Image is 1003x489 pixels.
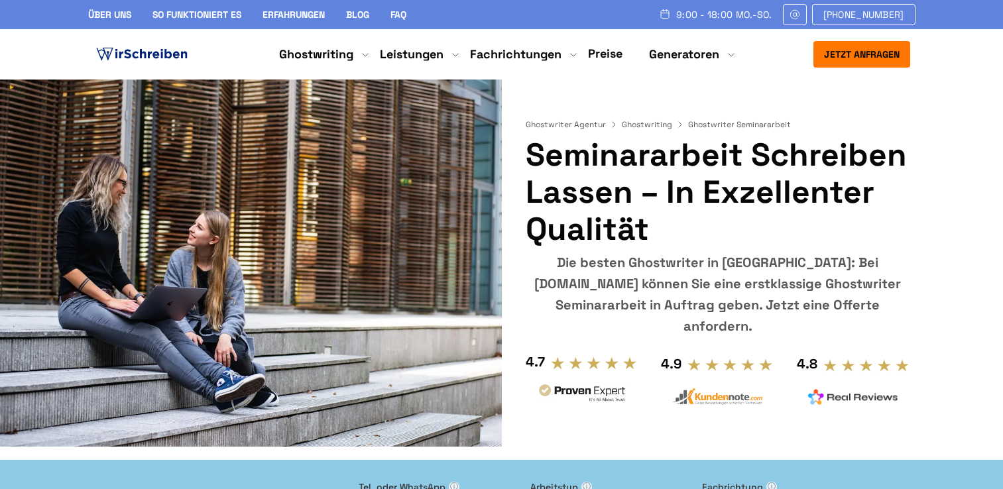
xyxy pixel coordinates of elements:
a: Fachrichtungen [470,46,561,62]
a: Über uns [88,9,131,21]
div: 4.7 [526,351,545,372]
a: Leistungen [380,46,443,62]
a: Ghostwriting [279,46,353,62]
a: [PHONE_NUMBER] [812,4,915,25]
img: logo ghostwriter-österreich [93,44,190,64]
a: So funktioniert es [152,9,241,21]
img: stars [687,358,774,372]
a: Generatoren [649,46,719,62]
img: Email [789,9,801,20]
span: [PHONE_NUMBER] [823,9,904,20]
img: provenexpert [537,382,627,407]
a: Preise [588,46,622,61]
div: Die besten Ghostwriter in [GEOGRAPHIC_DATA]: Bei [DOMAIN_NAME] können Sie eine erstklassige Ghost... [526,252,910,337]
a: FAQ [390,9,406,21]
a: Erfahrungen [263,9,325,21]
button: Jetzt anfragen [813,41,910,68]
span: Ghostwriter Seminararbeit [688,119,791,130]
a: Ghostwriting [622,119,685,130]
img: stars [550,356,637,370]
a: Ghostwriter Agentur [526,119,619,130]
h1: Seminararbeit Schreiben Lassen – in exzellenter Qualität [526,136,910,248]
div: 4.9 [661,353,681,374]
img: realreviews [808,389,898,405]
img: stars [823,358,910,373]
img: kundennote [672,388,762,406]
div: 4.8 [797,353,817,374]
img: Schedule [659,9,671,19]
a: Blog [346,9,369,21]
span: 9:00 - 18:00 Mo.-So. [676,9,772,20]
